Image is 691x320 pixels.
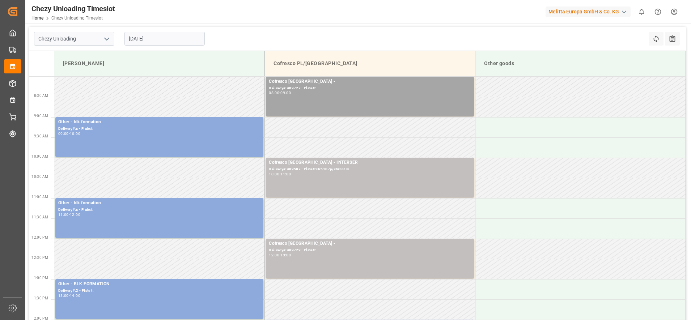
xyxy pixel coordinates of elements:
[34,276,48,280] span: 1:00 PM
[58,126,260,132] div: Delivery#:x - Plate#:
[31,175,48,179] span: 10:30 AM
[269,91,279,94] div: 08:00
[546,7,631,17] div: Melitta Europa GmbH & Co. KG
[58,288,260,294] div: Delivery#:X - Plate#:
[269,159,471,166] div: Cofresco [GEOGRAPHIC_DATA] - INTERSER
[101,33,112,44] button: open menu
[280,91,291,94] div: 09:00
[280,172,291,176] div: 11:00
[633,4,650,20] button: show 0 new notifications
[31,235,48,239] span: 12:00 PM
[31,3,115,14] div: Chezy Unloading Timeslot
[58,213,69,216] div: 11:00
[58,294,69,297] div: 13:00
[481,57,680,70] div: Other goods
[124,32,205,46] input: DD.MM.YYYY
[269,240,471,247] div: Cofresco [GEOGRAPHIC_DATA] -
[70,294,80,297] div: 14:00
[69,132,70,135] div: -
[70,132,80,135] div: 10:00
[31,215,48,219] span: 11:30 AM
[58,200,260,207] div: Other - blk formation
[269,247,471,253] div: Delivery#:489729 - Plate#:
[279,172,280,176] div: -
[269,166,471,172] div: Delivery#:489587 - Plate#:ctr5107p/ct4381w
[70,213,80,216] div: 12:00
[280,253,291,257] div: 13:00
[31,256,48,260] span: 12:30 PM
[34,296,48,300] span: 1:30 PM
[34,32,114,46] input: Type to search/select
[58,281,260,288] div: Other - BLK FORMATION
[271,57,469,70] div: Cofresco PL/[GEOGRAPHIC_DATA]
[31,195,48,199] span: 11:00 AM
[58,119,260,126] div: Other - blk formation
[34,94,48,98] span: 8:30 AM
[69,294,70,297] div: -
[69,213,70,216] div: -
[546,5,633,18] button: Melitta Europa GmbH & Co. KG
[269,85,471,91] div: Delivery#:489727 - Plate#:
[34,134,48,138] span: 9:30 AM
[31,16,43,21] a: Home
[31,154,48,158] span: 10:00 AM
[650,4,666,20] button: Help Center
[58,207,260,213] div: Delivery#:x - Plate#:
[269,172,279,176] div: 10:00
[279,253,280,257] div: -
[279,91,280,94] div: -
[269,253,279,257] div: 12:00
[34,114,48,118] span: 9:00 AM
[60,57,259,70] div: [PERSON_NAME]
[269,78,471,85] div: Cofresco [GEOGRAPHIC_DATA] -
[58,132,69,135] div: 09:00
